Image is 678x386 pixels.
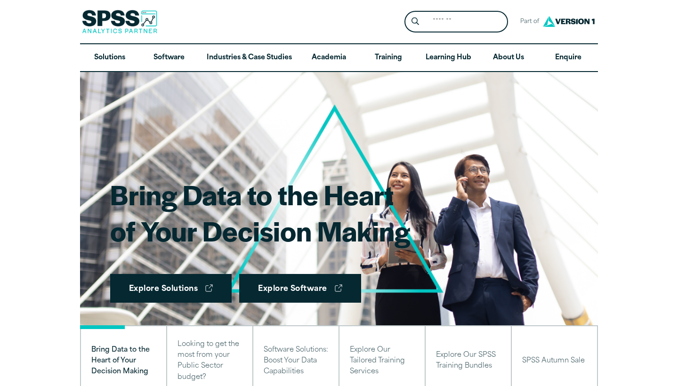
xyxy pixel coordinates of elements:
img: Version1 Logo [541,13,597,30]
a: Explore Software [239,274,361,303]
a: Enquire [539,44,598,72]
a: Training [359,44,418,72]
a: Academia [299,44,359,72]
img: SPSS Analytics Partner [82,10,157,33]
h1: Bring Data to the Heart of Your Decision Making [110,176,410,249]
form: Site Header Search Form [404,11,508,33]
a: About Us [479,44,538,72]
svg: Search magnifying glass icon [412,17,419,25]
a: Solutions [80,44,139,72]
a: Software [139,44,199,72]
a: Learning Hub [418,44,479,72]
a: Explore Solutions [110,274,232,303]
span: Part of [516,15,541,29]
button: Search magnifying glass icon [407,13,424,31]
a: Industries & Case Studies [199,44,299,72]
nav: Desktop version of site main menu [80,44,598,72]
